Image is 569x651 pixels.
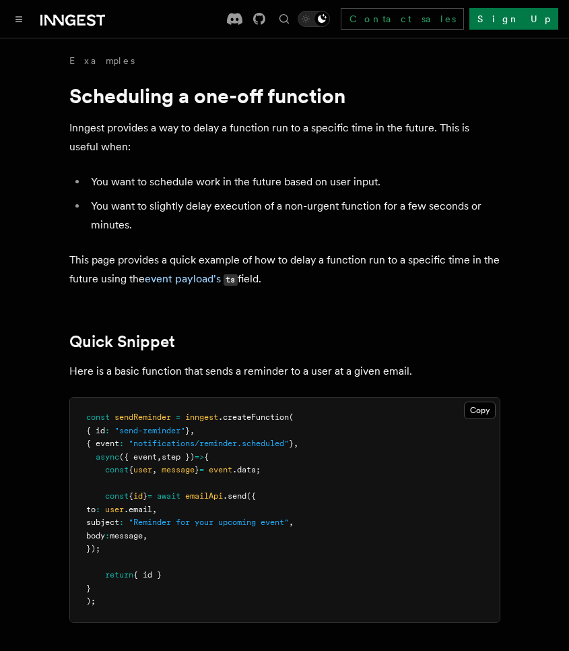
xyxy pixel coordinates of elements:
[105,465,129,474] span: const
[129,491,133,501] span: {
[86,584,91,593] span: }
[69,84,500,108] h1: Scheduling a one-off function
[105,531,110,540] span: :
[114,426,185,435] span: "send-reminder"
[86,596,96,606] span: );
[119,439,124,448] span: :
[218,412,289,422] span: .createFunction
[289,518,294,527] span: ,
[133,465,152,474] span: user
[124,505,152,514] span: .email
[105,426,110,435] span: :
[105,505,124,514] span: user
[143,491,147,501] span: }
[176,412,180,422] span: =
[119,518,124,527] span: :
[86,544,100,553] span: });
[119,452,157,462] span: ({ event
[86,412,110,422] span: const
[341,8,464,30] a: Contact sales
[204,452,209,462] span: {
[86,518,119,527] span: subject
[96,505,100,514] span: :
[69,119,500,156] p: Inngest provides a way to delay a function run to a specific time in the future. This is useful w...
[69,362,500,381] p: Here is a basic function that sends a reminder to a user at a given email.
[145,272,221,285] a: event payload's
[133,491,143,501] span: id
[105,491,129,501] span: const
[298,11,330,27] button: Toggle dark mode
[87,173,500,191] li: You want to schedule work in the future based on user input.
[294,439,298,448] span: ,
[105,570,133,580] span: return
[96,452,119,462] span: async
[469,8,558,30] a: Sign Up
[289,412,294,422] span: (
[86,439,119,448] span: { event
[190,426,195,435] span: ,
[195,465,199,474] span: }
[86,531,105,540] span: body
[185,426,190,435] span: }
[129,465,133,474] span: {
[185,412,218,422] span: inngest
[224,274,238,286] code: ts
[232,465,261,474] span: .data;
[195,452,204,462] span: =>
[162,465,195,474] span: message
[209,465,232,474] span: event
[69,54,135,67] a: Examples
[289,439,294,448] span: }
[69,332,175,351] a: Quick Snippet
[162,452,195,462] span: step })
[199,465,204,474] span: =
[223,491,246,501] span: .send
[11,11,27,27] button: Toggle navigation
[185,491,223,501] span: emailApi
[152,465,157,474] span: ,
[152,505,157,514] span: ,
[129,439,289,448] span: "notifications/reminder.scheduled"
[69,251,500,289] p: This page provides a quick example of how to delay a function run to a specific time in the futur...
[133,570,162,580] span: { id }
[86,505,96,514] span: to
[157,452,162,462] span: ,
[87,197,500,235] li: You want to slightly delay execution of a non-urgent function for a few seconds or minutes.
[157,491,180,501] span: await
[147,491,152,501] span: =
[143,531,147,540] span: ,
[129,518,289,527] span: "Reminder for your upcoming event"
[86,426,105,435] span: { id
[276,11,292,27] button: Find something...
[246,491,256,501] span: ({
[110,531,143,540] span: message
[464,402,496,419] button: Copy
[114,412,171,422] span: sendReminder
